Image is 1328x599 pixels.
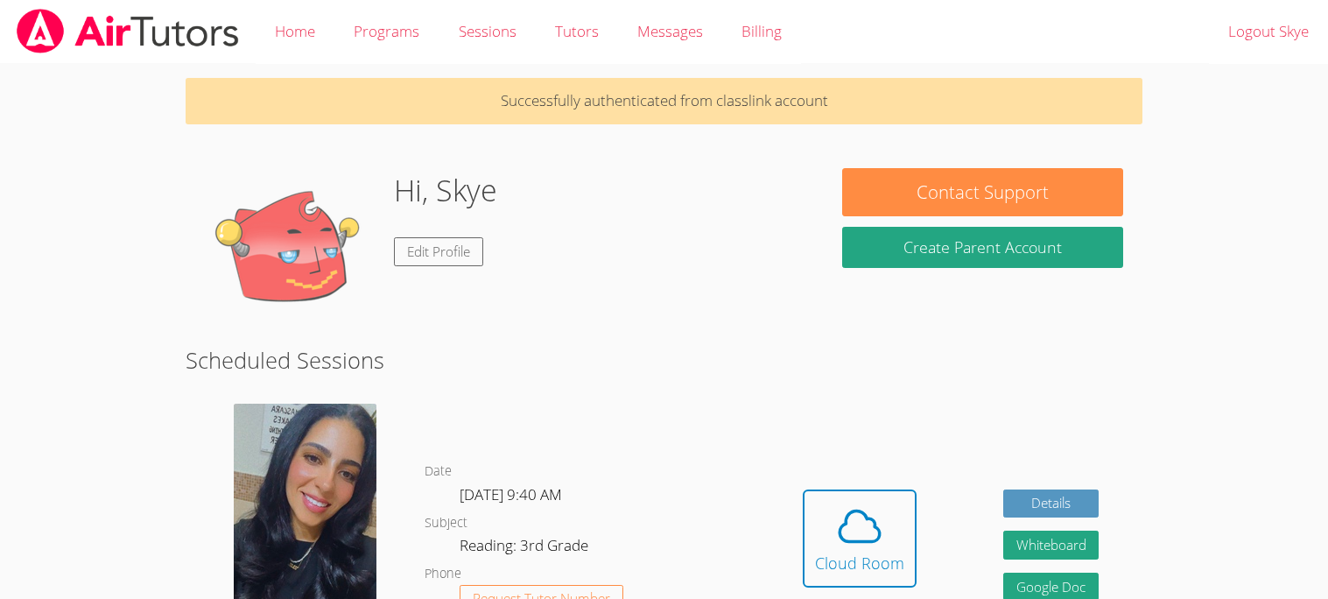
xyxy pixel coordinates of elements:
h2: Scheduled Sessions [186,343,1142,377]
dd: Reading: 3rd Grade [460,533,592,563]
div: Cloud Room [815,551,904,575]
img: airtutors_banner-c4298cdbf04f3fff15de1276eac7730deb9818008684d7c2e4769d2f7ddbe033.png [15,9,241,53]
button: Cloud Room [803,490,917,588]
dt: Subject [425,512,467,534]
dt: Phone [425,563,461,585]
a: Details [1003,490,1100,518]
span: [DATE] 9:40 AM [460,484,562,504]
p: Successfully authenticated from classlink account [186,78,1142,124]
span: Messages [637,21,703,41]
h1: Hi, Skye [394,168,497,213]
button: Create Parent Account [842,227,1122,268]
img: default.png [205,168,380,343]
button: Whiteboard [1003,531,1100,560]
button: Contact Support [842,168,1122,216]
dt: Date [425,461,452,483]
a: Edit Profile [394,237,483,266]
